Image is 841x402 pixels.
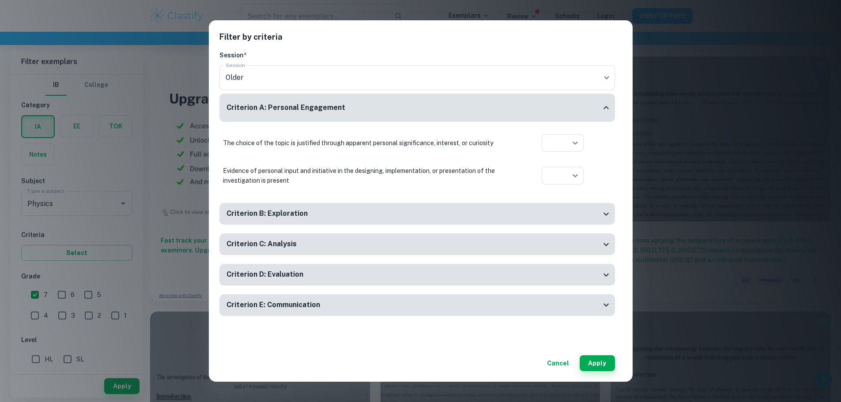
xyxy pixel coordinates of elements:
button: Apply [580,355,615,371]
div: Criterion B: Exploration [219,203,615,225]
h6: Criterion A: Personal Engagement [226,102,345,113]
h6: Session [219,50,615,60]
div: Older [219,65,615,90]
h2: Filter by criteria [219,31,622,50]
p: The choice of the topic is justified through apparent personal significance, interest, or curiosity [223,138,514,148]
div: Criterion E: Communication [219,294,615,316]
h6: Criterion B: Exploration [226,208,308,219]
p: Evidence of personal input and initiative in the designing, implementation, or presentation of th... [223,166,514,185]
div: Criterion A: Personal Engagement [219,94,615,122]
button: Cancel [543,355,573,371]
div: Criterion D: Evaluation [219,264,615,286]
h6: Criterion D: Evaluation [226,269,303,280]
div: Criterion C: Analysis [219,233,615,255]
h6: Criterion E: Communication [226,300,320,311]
label: Session [226,61,245,69]
h6: Criterion C: Analysis [226,239,297,250]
